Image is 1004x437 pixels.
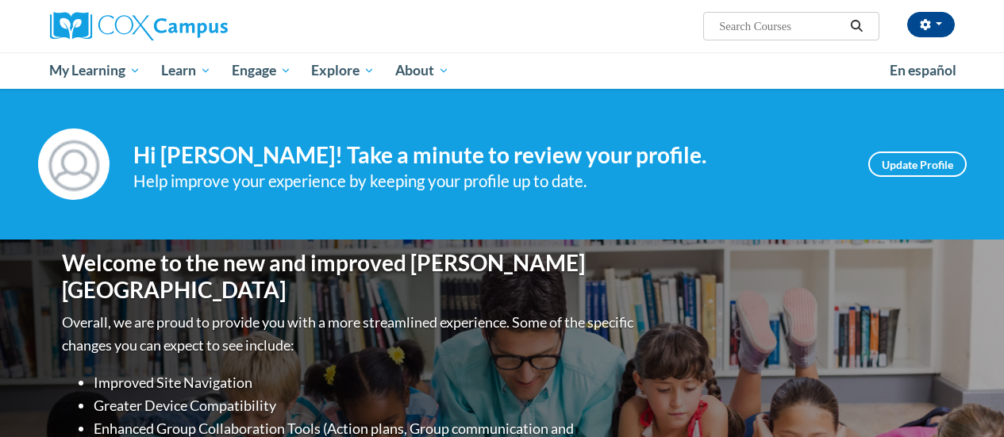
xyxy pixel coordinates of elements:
iframe: Button to launch messaging window [941,374,991,424]
a: Learn [151,52,221,89]
h1: Welcome to the new and improved [PERSON_NAME][GEOGRAPHIC_DATA] [62,250,637,303]
a: My Learning [40,52,152,89]
img: Profile Image [38,128,110,200]
div: Help improve your experience by keeping your profile up to date. [133,168,844,194]
p: Overall, we are proud to provide you with a more streamlined experience. Some of the specific cha... [62,311,637,357]
span: My Learning [49,61,140,80]
button: Account Settings [907,12,955,37]
input: Search Courses [717,17,844,36]
span: Learn [161,61,211,80]
span: En español [890,62,956,79]
li: Improved Site Navigation [94,371,637,394]
button: Search [844,17,868,36]
a: Cox Campus [50,12,336,40]
span: Engage [232,61,291,80]
a: Update Profile [868,151,967,177]
img: Cox Campus [50,12,228,40]
a: Engage [221,52,302,89]
div: Main menu [38,52,967,89]
a: Explore [301,52,385,89]
a: About [385,52,460,89]
span: About [395,61,449,80]
h4: Hi [PERSON_NAME]! Take a minute to review your profile. [133,142,844,169]
li: Greater Device Compatibility [94,394,637,417]
a: En español [879,54,967,87]
span: Explore [311,61,375,80]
